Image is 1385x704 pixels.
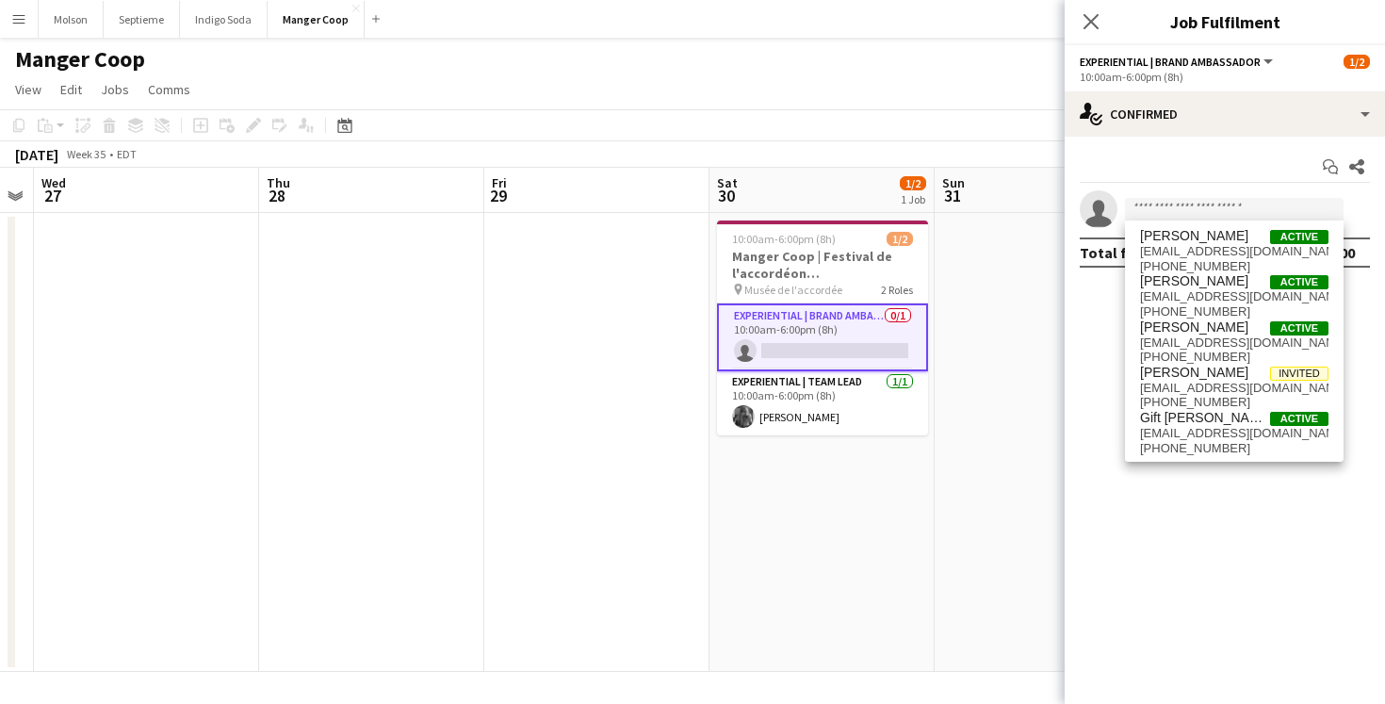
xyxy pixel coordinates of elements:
[1140,410,1270,426] span: Gift Lydia Anielo
[887,232,913,246] span: 1/2
[1140,365,1248,381] span: Karla Alvarado
[901,192,925,206] div: 1 Job
[942,174,965,191] span: Sun
[1080,55,1276,69] button: Experiential | Brand Ambassador
[15,145,58,164] div: [DATE]
[8,77,49,102] a: View
[41,174,66,191] span: Wed
[140,77,198,102] a: Comms
[1270,321,1328,336] span: Active
[1140,319,1248,336] span: Adam Alberts
[60,81,82,98] span: Edit
[489,185,507,206] span: 29
[1140,381,1328,396] span: alvaradokare92@hotmail.com
[62,147,109,161] span: Week 35
[101,81,129,98] span: Jobs
[1065,91,1385,137] div: Confirmed
[717,371,928,435] app-card-role: Experiential | Team Lead1/110:00am-6:00pm (8h)[PERSON_NAME]
[1140,273,1248,289] span: Stella Adewolu
[1140,441,1328,456] span: +14169394757
[39,1,104,38] button: Molson
[117,147,137,161] div: EDT
[717,248,928,282] h3: Manger Coop | Festival de l'accordéon ([GEOGRAPHIC_DATA], [GEOGRAPHIC_DATA])
[1080,70,1370,84] div: 10:00am-6:00pm (8h)
[939,185,965,206] span: 31
[267,174,290,191] span: Thu
[1270,275,1328,289] span: Active
[1080,55,1261,69] span: Experiential | Brand Ambassador
[264,185,290,206] span: 28
[1140,350,1328,365] span: +17787899108
[1140,259,1328,274] span: +14039698177
[900,176,926,190] span: 1/2
[492,174,507,191] span: Fri
[1140,395,1328,410] span: +6479134328
[1065,9,1385,34] h3: Job Fulfilment
[1270,412,1328,426] span: Active
[714,185,738,206] span: 30
[1140,304,1328,319] span: +14165649104
[53,77,90,102] a: Edit
[717,221,928,435] app-job-card: 10:00am-6:00pm (8h)1/2Manger Coop | Festival de l'accordéon ([GEOGRAPHIC_DATA], [GEOGRAPHIC_DATA]...
[744,283,842,297] span: Musée de l'accordée
[15,81,41,98] span: View
[732,232,836,246] span: 10:00am-6:00pm (8h)
[39,185,66,206] span: 27
[717,174,738,191] span: Sat
[1140,244,1328,259] span: negivipin50@gmail.com
[15,45,145,74] h1: Manger Coop
[1270,230,1328,244] span: Active
[148,81,190,98] span: Comms
[104,1,180,38] button: Septieme
[1344,55,1370,69] span: 1/2
[1140,228,1248,244] span: Ricky Negi
[93,77,137,102] a: Jobs
[1270,367,1328,381] span: Invited
[881,283,913,297] span: 2 Roles
[1140,289,1328,304] span: adewolustella@gmail.com
[1080,243,1144,262] div: Total fee
[717,303,928,371] app-card-role: Experiential | Brand Ambassador0/110:00am-6:00pm (8h)
[180,1,268,38] button: Indigo Soda
[1140,336,1328,351] span: adamalberts7@gmail.com
[1140,426,1328,441] span: mybakeshop2@gmail.com
[268,1,365,38] button: Manger Coop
